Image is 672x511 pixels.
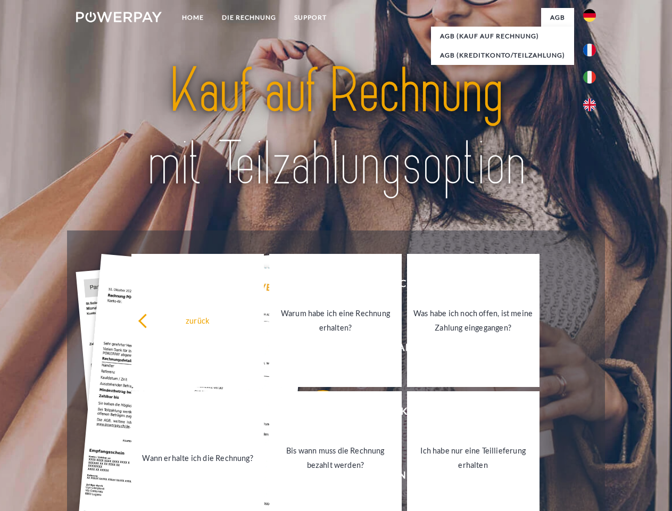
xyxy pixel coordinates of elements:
[138,450,258,465] div: Wann erhalte ich die Rechnung?
[173,8,213,27] a: Home
[541,8,574,27] a: agb
[213,8,285,27] a: DIE RECHNUNG
[76,12,162,22] img: logo-powerpay-white.svg
[413,306,533,335] div: Was habe ich noch offen, ist meine Zahlung eingegangen?
[407,254,540,387] a: Was habe ich noch offen, ist meine Zahlung eingegangen?
[431,46,574,65] a: AGB (Kreditkonto/Teilzahlung)
[583,44,596,56] img: fr
[583,9,596,22] img: de
[276,443,395,472] div: Bis wann muss die Rechnung bezahlt werden?
[413,443,533,472] div: Ich habe nur eine Teillieferung erhalten
[431,27,574,46] a: AGB (Kauf auf Rechnung)
[138,313,258,327] div: zurück
[583,71,596,84] img: it
[102,51,570,204] img: title-powerpay_de.svg
[285,8,336,27] a: SUPPORT
[276,306,395,335] div: Warum habe ich eine Rechnung erhalten?
[583,98,596,111] img: en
